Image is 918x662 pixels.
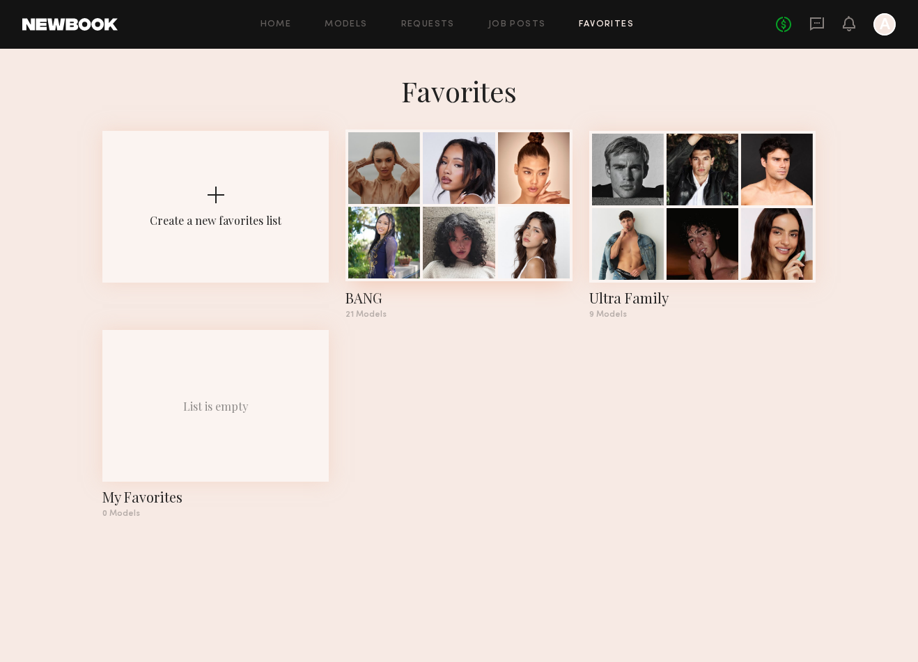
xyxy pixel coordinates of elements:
a: A [873,13,896,36]
a: Models [325,20,367,29]
button: Create a new favorites list [102,131,329,330]
div: BANG [345,288,572,308]
div: Ultra Family [589,288,816,308]
div: 0 Models [102,510,329,518]
a: BANG21 Models [345,131,572,319]
a: Requests [401,20,455,29]
a: List is emptyMy Favorites0 Models [102,330,329,518]
a: Home [260,20,292,29]
div: Create a new favorites list [150,213,281,228]
a: Ultra Family9 Models [589,131,816,319]
a: Favorites [579,20,634,29]
a: Job Posts [488,20,546,29]
div: 9 Models [589,310,816,319]
div: List is empty [183,399,249,413]
div: 21 Models [345,310,572,319]
div: My Favorites [102,487,329,507]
